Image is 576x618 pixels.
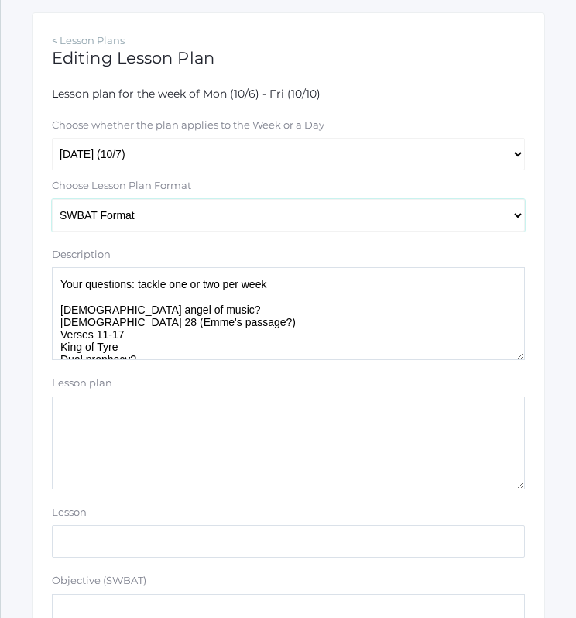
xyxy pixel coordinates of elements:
[52,376,112,391] label: Lesson plan
[52,267,525,360] textarea: Your questions: tackle one or two per week [DEMOGRAPHIC_DATA] angel of music? [DEMOGRAPHIC_DATA] ...
[52,247,111,263] label: Description
[52,118,324,133] label: Choose whether the plan applies to the Week or a Day
[52,178,191,194] label: Choose Lesson Plan Format
[52,87,321,101] span: Lesson plan for the week of Mon (10/6) - Fri (10/10)
[52,34,125,46] a: < Lesson Plans
[52,49,525,67] h1: Editing Lesson Plan
[52,573,146,589] label: Objective (SWBAT)
[52,505,87,520] label: Lesson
